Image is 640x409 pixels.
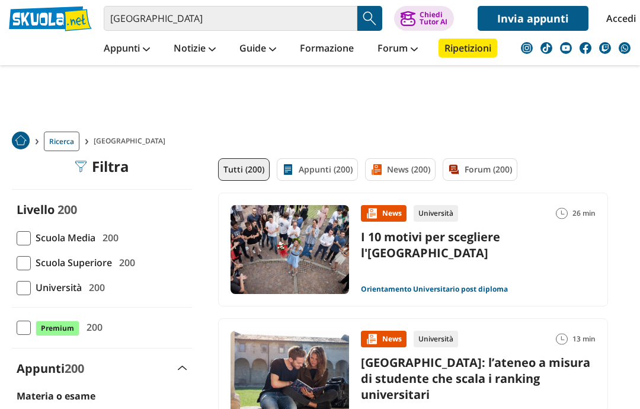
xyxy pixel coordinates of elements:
[361,229,500,261] a: I 10 motivi per scegliere l'[GEOGRAPHIC_DATA]
[394,6,454,31] button: ChiediTutor AI
[361,9,379,27] img: Cerca appunti, riassunti o versioni
[572,331,596,347] span: 13 min
[599,42,611,54] img: twitch
[218,158,270,181] a: Tutti (200)
[361,205,407,222] div: News
[101,39,153,60] a: Appunti
[75,161,87,172] img: Filtra filtri mobile
[366,207,377,219] img: News contenuto
[17,389,95,402] label: Materia o esame
[297,39,357,60] a: Formazione
[414,205,458,222] div: Università
[75,158,129,175] div: Filtra
[12,132,30,149] img: Home
[448,164,460,175] img: Forum filtro contenuto
[439,39,497,57] a: Ripetizioni
[12,132,30,151] a: Home
[31,255,112,270] span: Scuola Superiore
[171,39,219,60] a: Notizie
[521,42,533,54] img: instagram
[82,319,103,335] span: 200
[65,360,84,376] span: 200
[580,42,591,54] img: facebook
[44,132,79,151] a: Ricerca
[31,280,82,295] span: Università
[365,158,436,181] a: News (200)
[104,6,357,31] input: Cerca appunti, riassunti o versioni
[277,158,358,181] a: Appunti (200)
[178,366,187,370] img: Apri e chiudi sezione
[478,6,588,31] a: Invia appunti
[361,354,590,402] a: [GEOGRAPHIC_DATA]: l’ateneo a misura di studente che scala i ranking universitari
[94,132,170,151] span: [GEOGRAPHIC_DATA]
[361,285,508,294] a: Orientamento Universitario post diploma
[420,11,447,25] div: Chiedi Tutor AI
[540,42,552,54] img: tiktok
[17,360,84,376] label: Appunti
[361,331,407,347] div: News
[560,42,572,54] img: youtube
[370,164,382,175] img: News filtro contenuto
[84,280,105,295] span: 200
[556,333,568,345] img: Tempo lettura
[282,164,294,175] img: Appunti filtro contenuto
[114,255,135,270] span: 200
[375,39,421,60] a: Forum
[31,230,95,245] span: Scuola Media
[57,202,77,218] span: 200
[98,230,119,245] span: 200
[366,333,377,345] img: News contenuto
[619,42,631,54] img: WhatsApp
[36,321,79,336] span: Premium
[17,202,55,218] label: Livello
[556,207,568,219] img: Tempo lettura
[236,39,279,60] a: Guide
[572,205,596,222] span: 26 min
[357,6,382,31] button: Search Button
[606,6,631,31] a: Accedi
[414,331,458,347] div: Università
[443,158,517,181] a: Forum (200)
[231,205,349,294] img: Immagine news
